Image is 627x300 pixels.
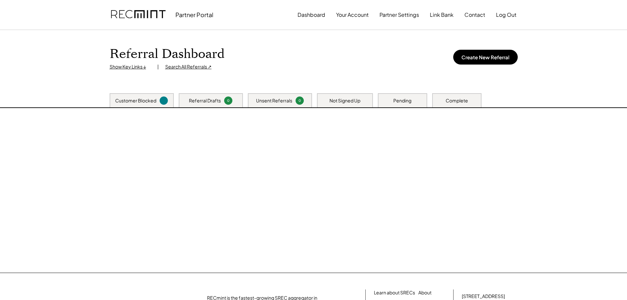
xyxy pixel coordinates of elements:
div: Not Signed Up [329,97,360,104]
div: 0 [297,98,303,103]
h1: Referral Dashboard [110,46,224,62]
div: [STREET_ADDRESS] [462,293,505,300]
div: Unsent Referrals [256,97,292,104]
a: About [418,289,431,296]
div: 0 [225,98,231,103]
div: Complete [446,97,468,104]
button: Create New Referral [453,50,518,65]
div: | [157,64,159,70]
div: Partner Portal [175,11,213,18]
div: Customer Blocked [115,97,156,104]
button: Dashboard [298,8,325,21]
div: Pending [393,97,411,104]
button: Your Account [336,8,369,21]
button: Contact [464,8,485,21]
div: Search All Referrals ↗ [165,64,212,70]
button: Log Out [496,8,516,21]
button: Partner Settings [379,8,419,21]
div: Referral Drafts [189,97,221,104]
div: Show Key Links ↓ [110,64,151,70]
img: recmint-logotype%403x.png [111,4,166,26]
a: Learn about SRECs [374,289,415,296]
button: Link Bank [430,8,454,21]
